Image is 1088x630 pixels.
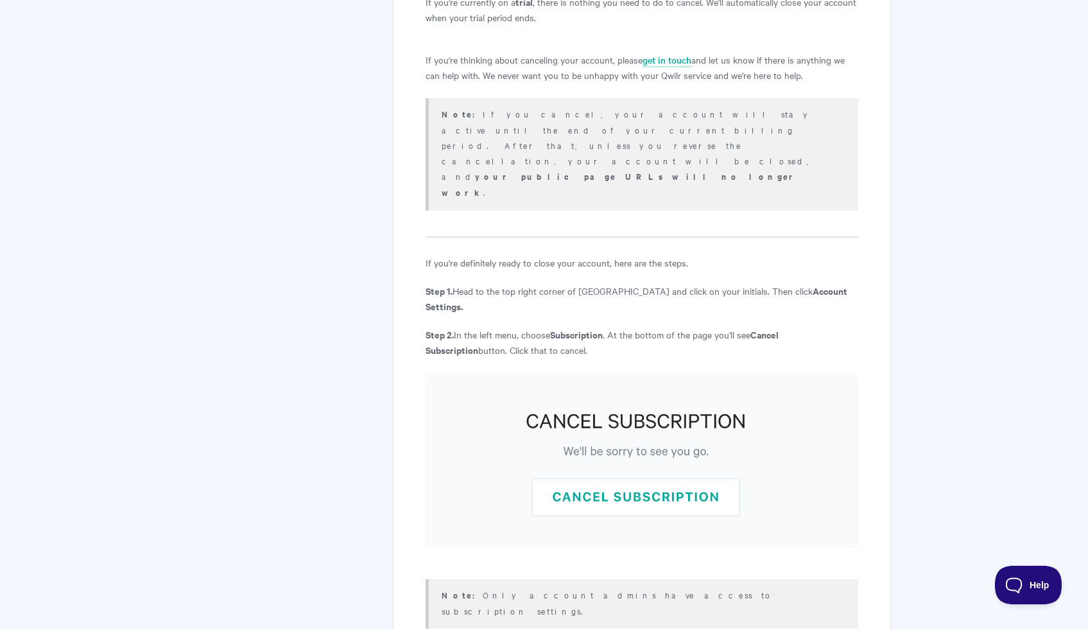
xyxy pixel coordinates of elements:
p: Only account admins have access to subscription settings. [442,587,842,618]
strong: Account Settings. [426,284,847,313]
a: get in touch [643,53,691,67]
p: If you're thinking about canceling your account, please and let us know if there is anything we c... [426,52,858,83]
strong: Step 1. [426,284,453,297]
strong: Note: [442,108,483,120]
p: If you cancel, your account will stay active until the end of your current billing period. After ... [442,106,842,200]
strong: Note: [442,589,483,601]
strong: Step 2. [426,328,454,341]
iframe: Toggle Customer Support [995,566,1062,604]
strong: your public page URLs will no longer work [442,170,799,198]
p: Head to the top right corner of [GEOGRAPHIC_DATA] and click on your initials. Then click [426,283,858,314]
strong: Cancel Subscription [426,328,779,356]
p: If you're definitely ready to close your account, here are the steps. [426,255,858,270]
p: In the left menu, choose . At the bottom of the page you'll see button. Click that to cancel. [426,327,858,358]
strong: Subscription [550,328,603,341]
img: file-ESpyY2ijDH.png [426,374,858,547]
